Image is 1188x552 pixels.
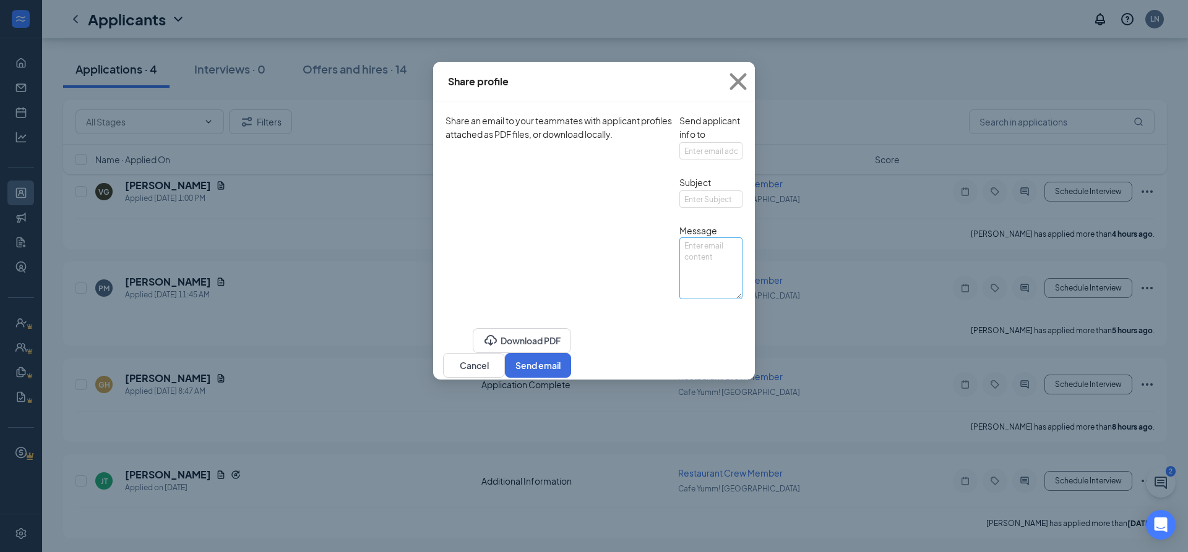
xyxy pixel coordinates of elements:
button: CloudDownloadDownload PDF [473,328,571,353]
div: Share profile [448,75,509,88]
input: Enter Subject [679,190,742,208]
button: Close [721,62,755,101]
span: Subject [679,177,711,188]
svg: Cross [721,65,755,98]
input: Enter email addresses, separated by comma [679,142,742,159]
button: Send email [505,353,571,378]
button: Cancel [443,353,505,378]
div: Open Intercom Messenger [1146,510,1176,540]
span: Send applicant info to [679,115,740,140]
span: Share an email to your teammates with applicant profiles attached as PDF files, or download locally. [445,114,679,307]
span: Message [679,225,717,236]
svg: CloudDownload [483,333,498,348]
